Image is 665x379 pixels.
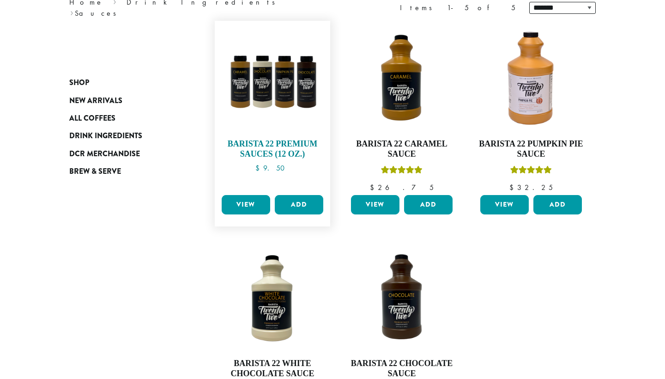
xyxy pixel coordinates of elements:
[480,195,529,214] a: View
[69,130,142,142] span: Drink Ingredients
[400,2,515,13] div: Items 1-5 of 5
[510,165,552,178] div: Rated 5.00 out of 5
[509,183,517,192] span: $
[478,25,584,132] img: DP3239.64-oz.01.default.png
[509,183,553,192] bdi: 32.25
[222,195,270,214] a: View
[69,166,121,177] span: Brew & Serve
[219,25,326,191] a: Barista 22 Premium Sauces (12 oz.) $9.50
[478,25,584,191] a: Barista 22 Pumpkin Pie SauceRated 5.00 out of 5 $32.25
[69,92,180,109] a: New Arrivals
[69,163,180,180] a: Brew & Serve
[69,74,180,92] a: Shop
[219,139,326,159] h4: Barista 22 Premium Sauces (12 oz.)
[370,183,434,192] bdi: 26.75
[69,145,180,163] a: DCR Merchandise
[478,139,584,159] h4: Barista 22 Pumpkin Pie Sauce
[69,148,140,160] span: DCR Merchandise
[70,5,73,19] span: ›
[219,245,326,351] img: B22-White-Choclate-Sauce_Stock-1-e1712177177476.png
[351,195,399,214] a: View
[349,139,455,159] h4: Barista 22 Caramel Sauce
[255,163,263,173] span: $
[255,163,289,173] bdi: 9.50
[349,245,455,351] img: B22-Chocolate-Sauce_Stock-e1709240938998.png
[404,195,453,214] button: Add
[69,95,122,107] span: New Arrivals
[219,359,326,379] h4: Barista 22 White Chocolate Sauce
[69,77,89,89] span: Shop
[69,127,180,145] a: Drink Ingredients
[69,113,115,124] span: All Coffees
[349,359,455,379] h4: Barista 22 Chocolate Sauce
[69,110,180,127] a: All Coffees
[349,25,455,132] img: B22-Caramel-Sauce_Stock-e1709240861679.png
[219,25,326,132] img: B22SauceSqueeze_All-300x300.png
[275,195,323,214] button: Add
[370,183,378,192] span: $
[381,165,423,178] div: Rated 5.00 out of 5
[349,25,455,191] a: Barista 22 Caramel SauceRated 5.00 out of 5 $26.75
[533,195,582,214] button: Add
